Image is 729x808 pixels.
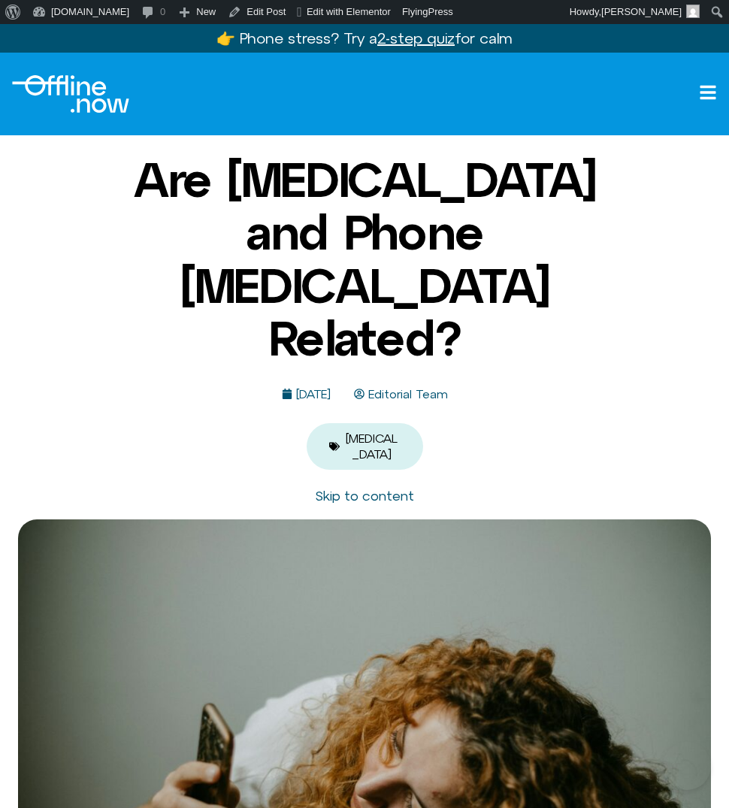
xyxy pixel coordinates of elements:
a: Skip to content [315,488,414,504]
span: [PERSON_NAME] [601,6,682,17]
a: [DATE] [282,388,331,401]
span: Edit with Elementor [307,6,391,17]
a: 👉 Phone stress? Try a2-step quizfor calm [216,29,513,47]
time: [DATE] [296,387,331,401]
u: 2-step quiz [377,29,455,47]
a: [MEDICAL_DATA] [346,431,398,461]
a: Editorial Team [354,388,448,401]
span: Editorial Team [364,388,448,401]
iframe: Botpress [663,742,711,790]
img: offline.now [12,75,129,113]
div: Logo [12,75,129,113]
h1: Are [MEDICAL_DATA] and Phone [MEDICAL_DATA] Related? [132,153,597,365]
